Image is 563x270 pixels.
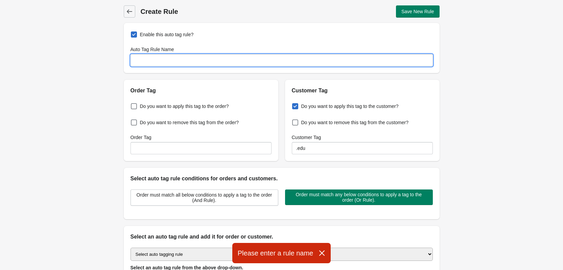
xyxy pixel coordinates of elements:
span: Do you want to remove this tag from the order? [140,119,239,126]
button: Save New Rule [396,5,440,18]
span: Order must match all below conditions to apply a tag to the order (And Rule). [136,192,273,203]
span: Do you want to apply this tag to the customer? [301,103,399,110]
h2: Select auto tag rule conditions for orders and customers. [131,175,433,183]
div: Please enter a rule name [232,243,331,263]
h2: Order Tag [131,87,272,95]
button: Order must match all below conditions to apply a tag to the order (And Rule). [131,189,278,206]
span: Do you want to apply this tag to the order? [140,103,229,110]
span: Save New Rule [401,9,434,14]
h1: Create Rule [141,7,282,16]
label: Auto Tag Rule Name [131,46,174,53]
label: Order Tag [131,134,151,141]
h2: Customer Tag [292,87,433,95]
button: Order must match any below conditions to apply a tag to the order (Or Rule). [285,189,433,205]
h2: Select an auto tag rule and add it for order or customer. [131,233,433,241]
span: Enable this auto tag rule? [140,31,194,38]
span: Do you want to remove this tag from the customer? [301,119,408,126]
span: Order must match any below conditions to apply a tag to the order (Or Rule). [290,192,427,203]
label: Customer Tag [292,134,321,141]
